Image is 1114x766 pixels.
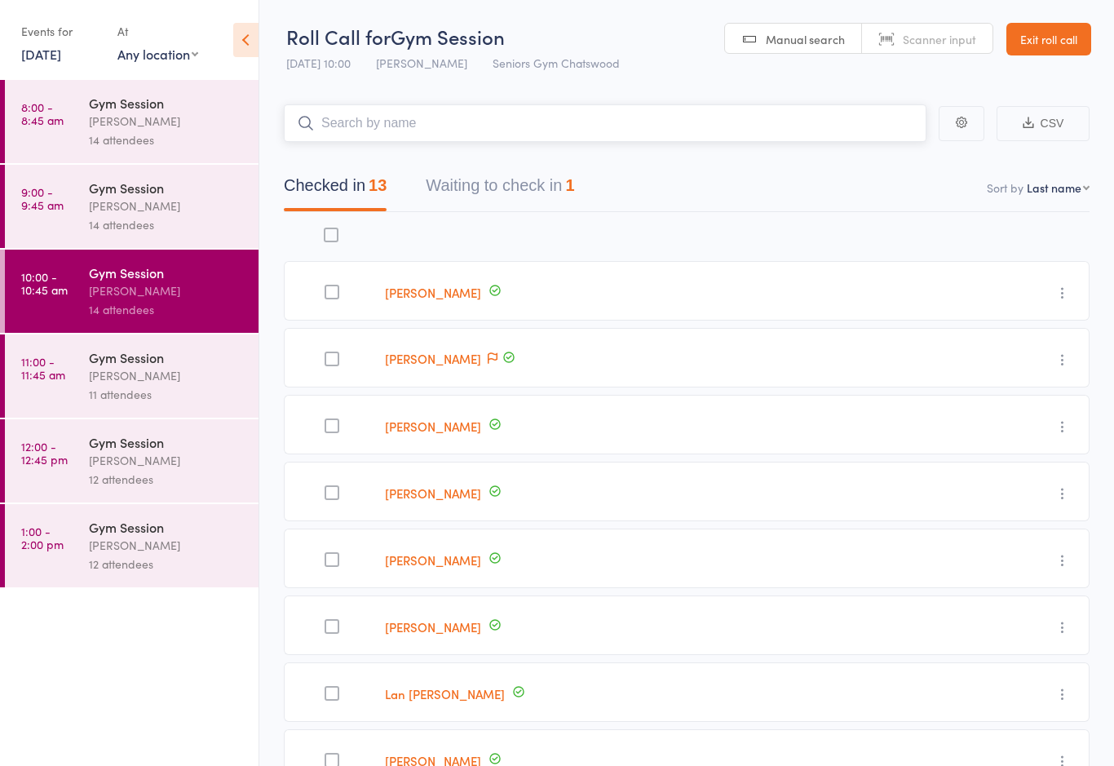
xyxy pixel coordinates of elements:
a: [PERSON_NAME] [385,418,481,435]
div: 11 attendees [89,385,245,404]
time: 10:00 - 10:45 am [21,270,68,296]
div: Gym Session [89,518,245,536]
a: 9:00 -9:45 amGym Session[PERSON_NAME]14 attendees [5,165,259,248]
div: [PERSON_NAME] [89,112,245,131]
div: Gym Session [89,263,245,281]
time: 12:00 - 12:45 pm [21,440,68,466]
label: Sort by [987,179,1023,196]
span: Seniors Gym Chatswood [493,55,620,71]
time: 8:00 - 8:45 am [21,100,64,126]
span: Gym Session [391,23,505,50]
a: 12:00 -12:45 pmGym Session[PERSON_NAME]12 attendees [5,419,259,503]
a: [PERSON_NAME] [385,618,481,635]
div: [PERSON_NAME] [89,197,245,215]
div: 14 attendees [89,131,245,149]
div: 14 attendees [89,300,245,319]
div: Gym Session [89,433,245,451]
div: At [117,18,198,45]
span: [PERSON_NAME] [376,55,467,71]
a: 11:00 -11:45 amGym Session[PERSON_NAME]11 attendees [5,334,259,418]
div: Gym Session [89,179,245,197]
a: [DATE] [21,45,61,63]
time: 11:00 - 11:45 am [21,355,65,381]
div: Gym Session [89,348,245,366]
div: 1 [565,176,574,194]
div: [PERSON_NAME] [89,281,245,300]
a: Exit roll call [1006,23,1091,55]
a: [PERSON_NAME] [385,551,481,569]
div: 12 attendees [89,470,245,489]
span: Scanner input [903,31,976,47]
div: 12 attendees [89,555,245,573]
a: 8:00 -8:45 amGym Session[PERSON_NAME]14 attendees [5,80,259,163]
time: 1:00 - 2:00 pm [21,525,64,551]
div: 13 [369,176,387,194]
span: [DATE] 10:00 [286,55,351,71]
button: Checked in13 [284,168,387,211]
a: 10:00 -10:45 amGym Session[PERSON_NAME]14 attendees [5,250,259,333]
div: [PERSON_NAME] [89,536,245,555]
button: CSV [997,106,1090,141]
a: [PERSON_NAME] [385,284,481,301]
div: Gym Session [89,94,245,112]
button: Waiting to check in1 [426,168,574,211]
div: [PERSON_NAME] [89,451,245,470]
div: [PERSON_NAME] [89,366,245,385]
input: Search by name [284,104,926,142]
a: 1:00 -2:00 pmGym Session[PERSON_NAME]12 attendees [5,504,259,587]
div: 14 attendees [89,215,245,234]
div: Last name [1027,179,1081,196]
time: 9:00 - 9:45 am [21,185,64,211]
span: Manual search [766,31,845,47]
a: [PERSON_NAME] [385,350,481,367]
div: Any location [117,45,198,63]
a: [PERSON_NAME] [385,485,481,502]
a: Lan [PERSON_NAME] [385,685,505,702]
span: Roll Call for [286,23,391,50]
div: Events for [21,18,101,45]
